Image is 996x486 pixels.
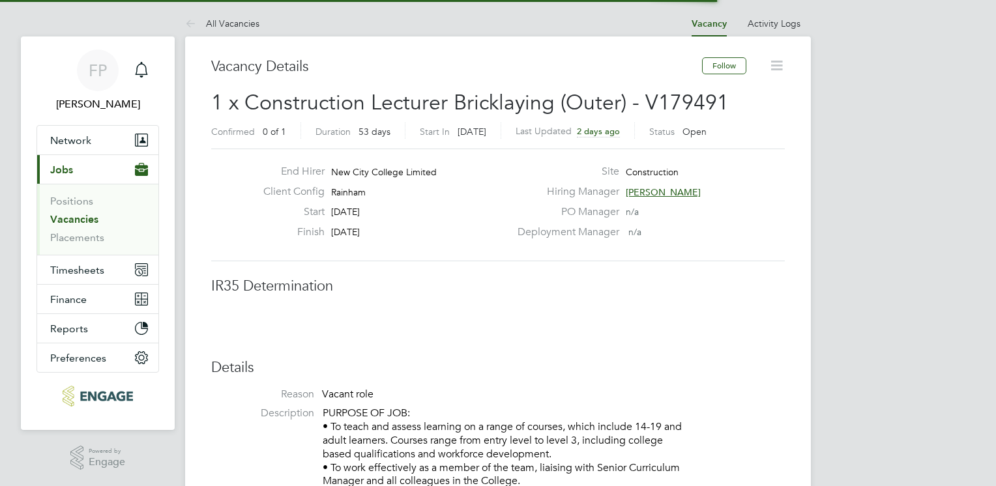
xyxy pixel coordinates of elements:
[89,446,125,457] span: Powered by
[37,96,159,112] span: Frank Pocock
[211,57,702,76] h3: Vacancy Details
[37,155,158,184] button: Jobs
[253,205,325,219] label: Start
[253,185,325,199] label: Client Config
[50,322,88,335] span: Reports
[37,255,158,284] button: Timesheets
[510,205,619,219] label: PO Manager
[682,126,707,137] span: Open
[626,206,639,218] span: n/a
[253,165,325,179] label: End Hirer
[70,446,126,470] a: Powered byEngage
[577,126,620,137] span: 2 days ago
[50,293,87,306] span: Finance
[516,125,572,137] label: Last Updated
[37,314,158,343] button: Reports
[63,386,132,407] img: morganhunt-logo-retina.png
[702,57,746,74] button: Follow
[50,352,106,364] span: Preferences
[50,134,91,147] span: Network
[50,164,73,176] span: Jobs
[37,126,158,154] button: Network
[211,90,729,115] span: 1 x Construction Lecturer Bricklaying (Outer) - V179491
[185,18,259,29] a: All Vacancies
[331,166,437,178] span: New City College Limited
[211,407,314,420] label: Description
[626,186,701,198] span: [PERSON_NAME]
[211,277,785,296] h3: IR35 Determination
[626,166,679,178] span: Construction
[50,213,98,225] a: Vacancies
[510,165,619,179] label: Site
[359,126,390,137] span: 53 days
[458,126,486,137] span: [DATE]
[89,62,107,79] span: FP
[37,386,159,407] a: Go to home page
[37,343,158,372] button: Preferences
[331,206,360,218] span: [DATE]
[420,126,450,137] label: Start In
[211,388,314,401] label: Reason
[211,358,785,377] h3: Details
[89,457,125,468] span: Engage
[50,264,104,276] span: Timesheets
[748,18,800,29] a: Activity Logs
[21,36,175,430] nav: Main navigation
[510,225,619,239] label: Deployment Manager
[649,126,675,137] label: Status
[331,226,360,238] span: [DATE]
[331,186,366,198] span: Rainham
[211,126,255,137] label: Confirmed
[37,184,158,255] div: Jobs
[315,126,351,137] label: Duration
[50,195,93,207] a: Positions
[37,50,159,112] a: FP[PERSON_NAME]
[50,231,104,244] a: Placements
[322,388,373,401] span: Vacant role
[692,18,727,29] a: Vacancy
[263,126,286,137] span: 0 of 1
[510,185,619,199] label: Hiring Manager
[253,225,325,239] label: Finish
[37,285,158,313] button: Finance
[628,226,641,238] span: n/a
